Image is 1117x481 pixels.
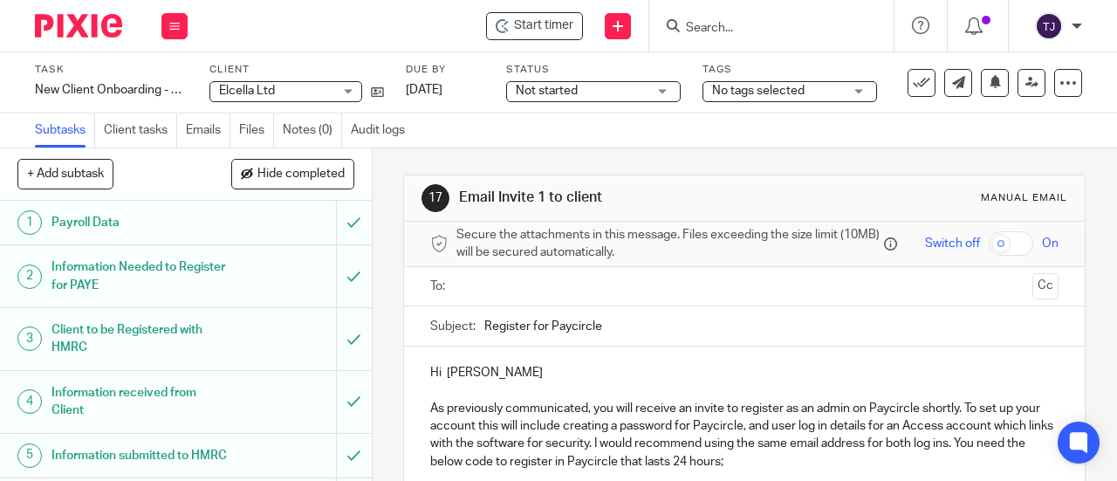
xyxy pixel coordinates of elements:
[219,85,275,97] span: Elcella Ltd
[51,380,230,424] h1: Information received from Client
[104,113,177,148] a: Client tasks
[702,63,877,77] label: Tags
[1032,273,1059,299] button: Cc
[239,113,274,148] a: Files
[17,265,42,289] div: 2
[17,326,42,351] div: 3
[186,113,230,148] a: Emails
[283,113,342,148] a: Notes (0)
[51,210,230,236] h1: Payroll Data
[35,63,188,77] label: Task
[406,84,442,96] span: [DATE]
[981,191,1067,205] div: Manual email
[351,113,414,148] a: Audit logs
[430,400,1059,471] p: As previously communicated, you will receive an invite to register as an admin on Paycircle short...
[1035,12,1063,40] img: svg%3E
[1042,235,1059,252] span: On
[430,278,449,295] label: To:
[514,17,573,35] span: Start timer
[17,210,42,235] div: 1
[516,85,578,97] span: Not started
[684,21,841,37] input: Search
[35,113,95,148] a: Subtasks
[406,63,484,77] label: Due by
[17,443,42,468] div: 5
[430,364,1059,381] p: Hi [PERSON_NAME]
[257,168,345,182] span: Hide completed
[35,81,188,99] div: New Client Onboarding - Payroll Paycircle
[506,63,681,77] label: Status
[35,14,122,38] img: Pixie
[51,317,230,361] h1: Client to be Registered with HMRC
[925,235,980,252] span: Switch off
[421,184,449,212] div: 17
[209,63,384,77] label: Client
[17,389,42,414] div: 4
[231,159,354,189] button: Hide completed
[456,226,880,262] span: Secure the attachments in this message. Files exceeding the size limit (10MB) will be secured aut...
[712,85,805,97] span: No tags selected
[51,254,230,299] h1: Information Needed to Register for PAYE
[486,12,583,40] div: Elcella Ltd - New Client Onboarding - Payroll Paycircle
[17,159,113,189] button: + Add subtask
[430,318,476,335] label: Subject:
[51,443,230,469] h1: Information submitted to HMRC
[459,189,782,207] h1: Email Invite 1 to client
